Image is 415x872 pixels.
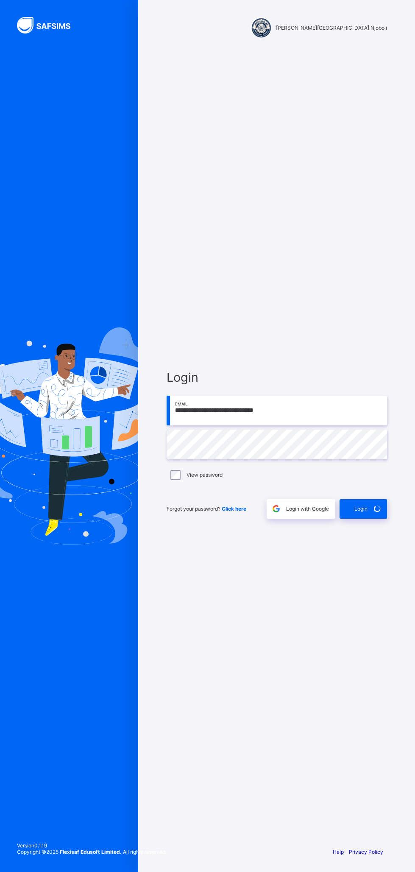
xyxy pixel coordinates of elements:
[271,504,281,514] img: google.396cfc9801f0270233282035f929180a.svg
[333,849,344,855] a: Help
[222,506,246,512] a: Click here
[17,849,167,855] span: Copyright © 2025 All rights reserved.
[17,842,167,849] span: Version 0.1.19
[354,506,368,512] span: Login
[60,849,122,855] strong: Flexisaf Edusoft Limited.
[167,506,246,512] span: Forgot your password?
[286,506,329,512] span: Login with Google
[17,17,81,34] img: SAFSIMS Logo
[349,849,383,855] a: Privacy Policy
[276,25,387,31] span: [PERSON_NAME][GEOGRAPHIC_DATA] Njoboli
[187,472,223,478] label: View password
[167,370,387,385] span: Login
